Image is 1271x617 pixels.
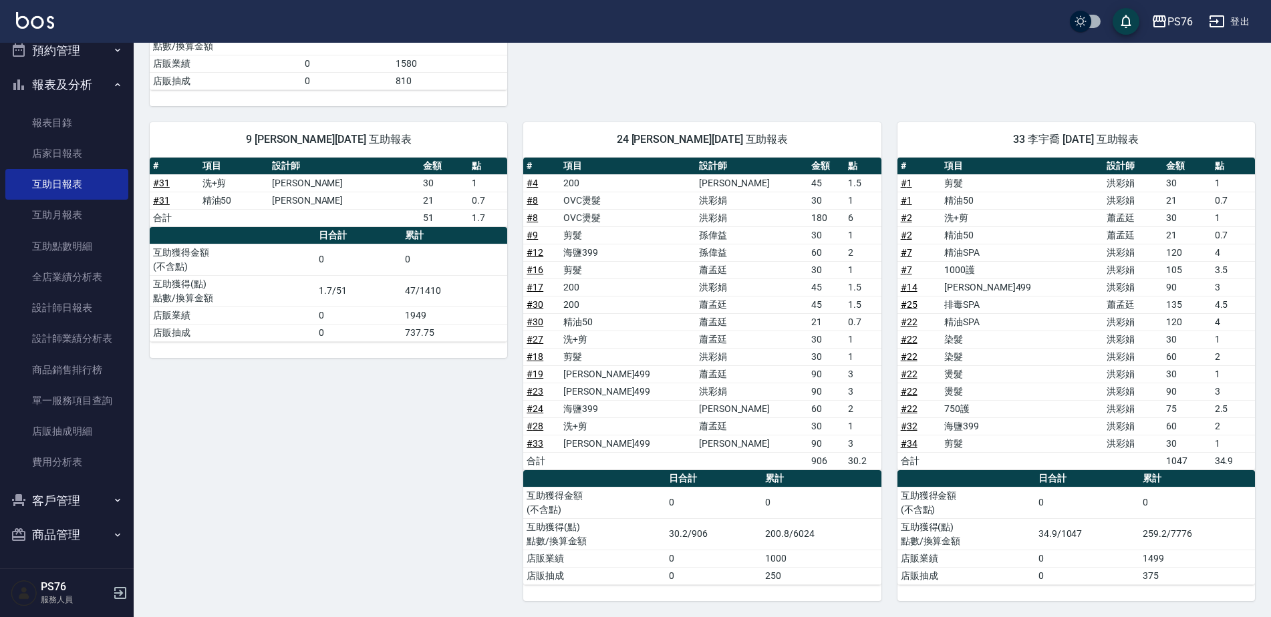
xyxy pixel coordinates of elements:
a: #4 [527,178,538,188]
table: a dense table [150,227,507,342]
td: 互助獲得金額 (不含點) [150,244,315,275]
a: #22 [901,386,917,397]
td: 3 [845,435,881,452]
a: #8 [527,212,538,223]
td: 90 [808,435,845,452]
td: 海鹽399 [941,417,1103,435]
td: 0 [666,550,762,567]
td: [PERSON_NAME] [269,192,420,209]
td: 0 [1035,487,1139,518]
td: 60 [1163,348,1211,365]
th: 設計師 [696,158,808,175]
td: 洪彩娟 [1103,383,1163,400]
td: 1.7/51 [315,275,402,306]
td: 0.7 [468,192,507,209]
img: Person [11,580,37,606]
td: 0 [315,244,402,275]
a: 單一服務項目查詢 [5,385,128,416]
td: 2 [1212,348,1255,365]
td: 737.75 [402,324,507,341]
td: 蕭孟廷 [1103,209,1163,226]
a: #32 [901,421,917,431]
td: 精油50 [560,313,696,331]
td: 店販業績 [523,550,666,567]
td: 剪髮 [560,261,696,278]
td: 1949 [402,306,507,324]
td: 店販抽成 [150,72,301,89]
td: 精油SPA [941,313,1103,331]
a: #30 [527,317,543,327]
td: 1 [845,417,881,435]
td: 洪彩娟 [1103,261,1163,278]
a: 店家日報表 [5,138,128,169]
td: 4.5 [1212,296,1255,313]
th: 點 [468,158,507,175]
td: OVC燙髮 [560,209,696,226]
td: 34.9 [1212,452,1255,469]
a: #22 [901,403,917,414]
td: 燙髮 [941,383,1103,400]
a: 互助日報表 [5,169,128,200]
td: 45 [808,296,845,313]
td: 0 [315,324,402,341]
td: 45 [808,174,845,192]
th: # [897,158,942,175]
td: 店販業績 [150,306,315,324]
td: 洗+剪 [560,417,696,435]
td: 200 [560,174,696,192]
td: 30 [808,331,845,348]
a: #22 [901,317,917,327]
th: # [523,158,560,175]
td: 135 [1163,296,1211,313]
td: 洪彩娟 [1103,192,1163,209]
a: #18 [527,351,543,362]
table: a dense table [897,470,1255,585]
td: 剪髮 [941,174,1103,192]
td: 洪彩娟 [696,348,808,365]
td: 2 [845,244,881,261]
th: 日合計 [315,227,402,244]
td: 蕭孟廷 [696,261,808,278]
td: 洪彩娟 [1103,435,1163,452]
a: #28 [527,421,543,431]
a: #1 [901,195,912,206]
td: 30 [1163,365,1211,383]
td: 洪彩娟 [1103,365,1163,383]
th: 金額 [808,158,845,175]
a: #24 [527,403,543,414]
td: 180 [808,209,845,226]
td: 1.5 [845,296,881,313]
div: PS76 [1167,13,1193,30]
td: 0 [315,306,402,324]
table: a dense table [523,158,881,470]
a: #9 [527,230,538,240]
h5: PS76 [41,580,109,594]
td: 0 [1035,567,1139,584]
td: 30 [808,417,845,435]
td: 30 [808,226,845,244]
a: 設計師日報表 [5,292,128,323]
td: 3.5 [1212,261,1255,278]
td: 洪彩娟 [1103,400,1163,417]
a: #8 [527,195,538,206]
a: #23 [527,386,543,397]
th: 累計 [762,470,881,487]
a: #7 [901,247,912,258]
td: 1 [1212,174,1255,192]
td: [PERSON_NAME] [696,174,808,192]
td: 0.7 [1212,192,1255,209]
td: 120 [1163,313,1211,331]
img: Logo [16,12,54,29]
td: 810 [392,72,507,89]
button: save [1113,8,1139,35]
td: 0 [666,567,762,584]
td: 洪彩娟 [1103,348,1163,365]
td: 750護 [941,400,1103,417]
a: #22 [901,369,917,379]
td: 51 [420,209,469,226]
td: 21 [420,192,469,209]
a: 商品銷售排行榜 [5,355,128,385]
td: 60 [808,244,845,261]
td: [PERSON_NAME]499 [941,278,1103,296]
span: 9 [PERSON_NAME][DATE] 互助報表 [166,133,491,146]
